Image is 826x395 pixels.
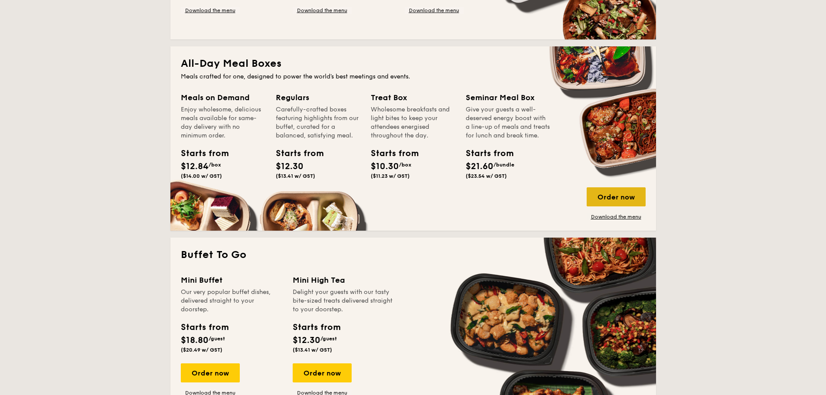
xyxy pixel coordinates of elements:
[371,91,455,104] div: Treat Box
[181,288,282,314] div: Our very popular buffet dishes, delivered straight to your doorstep.
[293,321,340,334] div: Starts from
[181,173,222,179] span: ($14.00 w/ GST)
[181,335,209,346] span: $18.80
[181,363,240,382] div: Order now
[181,72,646,81] div: Meals crafted for one, designed to power the world's best meetings and events.
[181,248,646,262] h2: Buffet To Go
[371,147,410,160] div: Starts from
[466,147,505,160] div: Starts from
[293,347,332,353] span: ($13.41 w/ GST)
[181,161,209,172] span: $12.84
[399,162,411,168] span: /box
[293,7,352,14] a: Download the menu
[181,321,228,334] div: Starts from
[181,57,646,71] h2: All-Day Meal Boxes
[293,335,320,346] span: $12.30
[181,91,265,104] div: Meals on Demand
[293,274,394,286] div: Mini High Tea
[181,147,220,160] div: Starts from
[466,105,550,140] div: Give your guests a well-deserved energy boost with a line-up of meals and treats for lunch and br...
[276,147,315,160] div: Starts from
[276,173,315,179] span: ($13.41 w/ GST)
[466,173,507,179] span: ($23.54 w/ GST)
[181,105,265,140] div: Enjoy wholesome, delicious meals available for same-day delivery with no minimum order.
[320,336,337,342] span: /guest
[293,363,352,382] div: Order now
[466,91,550,104] div: Seminar Meal Box
[371,105,455,140] div: Wholesome breakfasts and light bites to keep your attendees energised throughout the day.
[209,162,221,168] span: /box
[293,288,394,314] div: Delight your guests with our tasty bite-sized treats delivered straight to your doorstep.
[587,187,646,206] div: Order now
[371,161,399,172] span: $10.30
[587,213,646,220] a: Download the menu
[405,7,464,14] a: Download the menu
[209,336,225,342] span: /guest
[276,161,304,172] span: $12.30
[276,105,360,140] div: Carefully-crafted boxes featuring highlights from our buffet, curated for a balanced, satisfying ...
[181,7,240,14] a: Download the menu
[181,274,282,286] div: Mini Buffet
[181,347,222,353] span: ($20.49 w/ GST)
[276,91,360,104] div: Regulars
[371,173,410,179] span: ($11.23 w/ GST)
[493,162,514,168] span: /bundle
[466,161,493,172] span: $21.60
